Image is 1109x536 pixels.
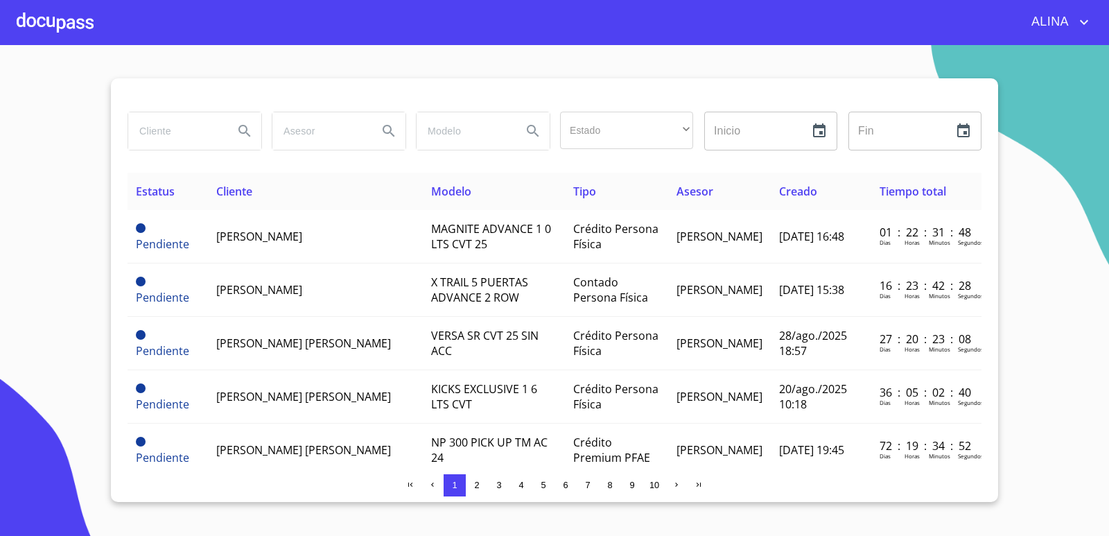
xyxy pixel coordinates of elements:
span: Pendiente [136,450,189,465]
button: 8 [599,474,621,496]
button: 5 [532,474,554,496]
p: Minutos [929,292,950,300]
span: [PERSON_NAME] [676,442,762,458]
p: Horas [905,399,920,406]
p: Horas [905,292,920,300]
span: NP 300 PICK UP TM AC 24 [431,435,548,465]
span: Pendiente [136,397,189,412]
p: Minutos [929,399,950,406]
span: [DATE] 19:45 [779,442,844,458]
button: 7 [577,474,599,496]
p: 27 : 20 : 23 : 08 [880,331,973,347]
p: 01 : 22 : 31 : 48 [880,225,973,240]
button: 3 [488,474,510,496]
button: Search [516,114,550,148]
span: Cliente [216,184,252,199]
p: 36 : 05 : 02 : 40 [880,385,973,400]
span: [PERSON_NAME] [676,229,762,244]
span: [PERSON_NAME] [676,282,762,297]
p: Dias [880,292,891,300]
span: [PERSON_NAME] [676,336,762,351]
span: 6 [563,480,568,490]
p: Dias [880,452,891,460]
span: 4 [518,480,523,490]
span: 20/ago./2025 10:18 [779,381,847,412]
span: 8 [607,480,612,490]
span: [DATE] 16:48 [779,229,844,244]
p: Dias [880,239,891,246]
p: Minutos [929,345,950,353]
p: Segundos [958,399,984,406]
p: Segundos [958,452,984,460]
span: [PERSON_NAME] [PERSON_NAME] [216,389,391,404]
p: Horas [905,345,920,353]
p: Minutos [929,452,950,460]
span: 7 [585,480,590,490]
p: Dias [880,399,891,406]
span: [DATE] 15:38 [779,282,844,297]
span: X TRAIL 5 PUERTAS ADVANCE 2 ROW [431,275,528,305]
button: Search [228,114,261,148]
span: [PERSON_NAME] [216,229,302,244]
button: 2 [466,474,488,496]
button: 6 [554,474,577,496]
span: Pendiente [136,236,189,252]
button: 9 [621,474,643,496]
span: 3 [496,480,501,490]
span: Pendiente [136,290,189,305]
span: Tiempo total [880,184,946,199]
p: Segundos [958,239,984,246]
span: Asesor [676,184,713,199]
span: Pendiente [136,383,146,393]
span: [PERSON_NAME] [216,282,302,297]
button: 1 [444,474,466,496]
span: 9 [629,480,634,490]
span: 28/ago./2025 18:57 [779,328,847,358]
p: Horas [905,239,920,246]
span: Crédito Premium PFAE [573,435,650,465]
input: search [417,112,511,150]
p: Segundos [958,345,984,353]
span: Pendiente [136,223,146,233]
span: Crédito Persona Física [573,328,658,358]
div: ​ [560,112,693,149]
span: KICKS EXCLUSIVE 1 6 LTS CVT [431,381,537,412]
span: [PERSON_NAME] [PERSON_NAME] [216,442,391,458]
button: 4 [510,474,532,496]
span: Modelo [431,184,471,199]
span: 2 [474,480,479,490]
p: 72 : 19 : 34 : 52 [880,438,973,453]
span: 5 [541,480,545,490]
span: Crédito Persona Física [573,221,658,252]
button: account of current user [1021,11,1092,33]
span: Pendiente [136,277,146,286]
span: Pendiente [136,437,146,447]
span: MAGNITE ADVANCE 1 0 LTS CVT 25 [431,221,551,252]
p: Minutos [929,239,950,246]
span: Crédito Persona Física [573,381,658,412]
span: VERSA SR CVT 25 SIN ACC [431,328,539,358]
p: Dias [880,345,891,353]
p: Segundos [958,292,984,300]
p: 16 : 23 : 42 : 28 [880,278,973,293]
span: ALINA [1021,11,1076,33]
span: Tipo [573,184,596,199]
span: Pendiente [136,330,146,340]
span: Creado [779,184,817,199]
span: Contado Persona Física [573,275,648,305]
button: Search [372,114,405,148]
span: Pendiente [136,343,189,358]
button: 10 [643,474,665,496]
span: Estatus [136,184,175,199]
span: [PERSON_NAME] [PERSON_NAME] [216,336,391,351]
p: Horas [905,452,920,460]
input: search [128,112,222,150]
span: 1 [452,480,457,490]
input: search [272,112,367,150]
span: [PERSON_NAME] [676,389,762,404]
span: 10 [649,480,659,490]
